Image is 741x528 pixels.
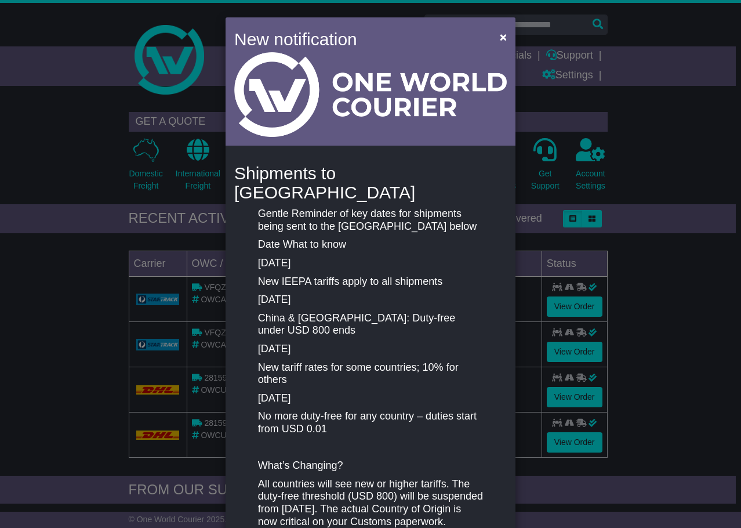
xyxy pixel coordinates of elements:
p: Gentle Reminder of key dates for shipments being sent to the [GEOGRAPHIC_DATA] below [258,208,483,233]
p: New tariff rates for some countries; 10% for others [258,361,483,386]
h4: Shipments to [GEOGRAPHIC_DATA] [234,164,507,202]
p: China & [GEOGRAPHIC_DATA]: Duty-free under USD 800 ends [258,312,483,337]
p: [DATE] [258,294,483,306]
p: Date What to know [258,238,483,251]
span: × [500,30,507,44]
h4: New notification [234,26,483,52]
p: New IEEPA tariffs apply to all shipments [258,276,483,288]
p: [DATE] [258,257,483,270]
img: Light [234,52,507,137]
p: [DATE] [258,343,483,356]
p: All countries will see new or higher tariffs. The duty-free threshold (USD 800) will be suspended... [258,478,483,528]
p: What’s Changing? [258,460,483,472]
button: Close [494,25,513,49]
p: No more duty-free for any country – duties start from USD 0.01 [258,410,483,435]
p: [DATE] [258,392,483,405]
